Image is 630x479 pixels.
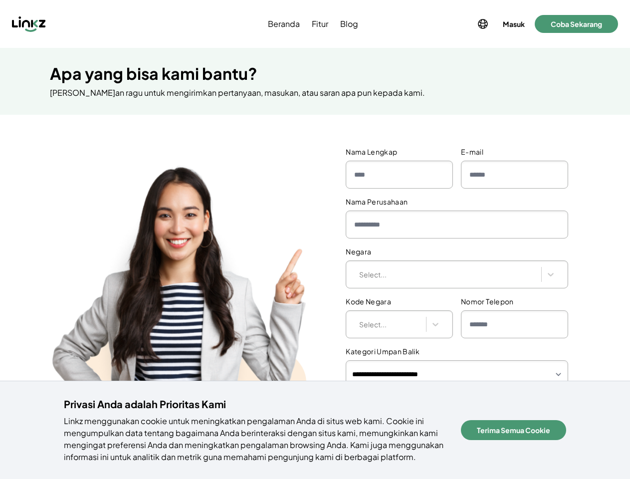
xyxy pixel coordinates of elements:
div: Select... [359,269,536,280]
a: Beranda [266,18,302,30]
div: Select... [359,319,421,330]
label: Nama Perusahaan [346,197,568,207]
span: Beranda [268,18,300,30]
a: Fitur [310,18,330,30]
p: Linkz menggunakan cookie untuk meningkatkan pengalaman Anda di situs web kami. Cookie ini mengump... [64,415,449,463]
label: E-mail [461,147,568,157]
label: Nama Lengkap [346,147,453,157]
label: Kategori Umpan Balik [346,346,568,356]
h1: Apa yang bisa kami bantu? [50,64,580,83]
span: Blog [340,18,358,30]
img: Linkz logo [12,16,46,32]
h4: Privasi Anda adalah Prioritas Kami [64,397,449,411]
label: Negara [346,246,568,256]
p: [PERSON_NAME]an ragu untuk mengirimkan pertanyaan, masukan, atau saran apa pun kepada kami. [50,87,580,99]
button: Coba Sekarang [535,15,618,33]
label: Kode Negara [346,296,453,306]
button: Terima Semua Cookie [461,420,566,440]
label: Nomor Telepon [461,296,568,306]
button: Masuk [501,17,527,31]
span: Fitur [312,18,328,30]
a: Blog [338,18,360,30]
